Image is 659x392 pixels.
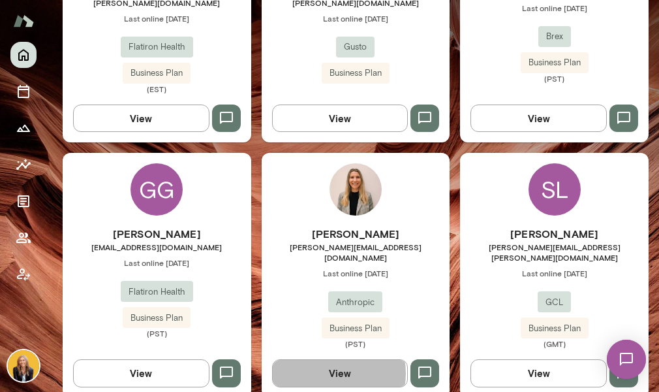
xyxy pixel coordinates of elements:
[10,188,37,214] button: Documents
[538,30,571,43] span: Brex
[8,350,39,382] img: Leah Beltz
[460,3,649,13] span: Last online [DATE]
[63,242,251,252] span: [EMAIL_ADDRESS][DOMAIN_NAME]
[470,105,607,132] button: View
[121,286,193,299] span: Flatiron Health
[123,312,191,325] span: Business Plan
[262,13,450,24] span: Last online [DATE]
[63,226,251,242] h6: [PERSON_NAME]
[130,163,183,216] div: GG
[262,338,450,349] span: (PST)
[460,73,649,84] span: (PST)
[460,242,649,263] span: [PERSON_NAME][EMAIL_ADDRESS][PERSON_NAME][DOMAIN_NAME]
[529,163,581,216] div: SL
[10,115,37,141] button: Growth Plan
[262,242,450,263] span: [PERSON_NAME][EMAIL_ADDRESS][DOMAIN_NAME]
[272,105,408,132] button: View
[262,268,450,278] span: Last online [DATE]
[521,322,589,335] span: Business Plan
[10,261,37,287] button: Client app
[336,41,375,54] span: Gusto
[10,42,37,68] button: Home
[521,56,589,69] span: Business Plan
[123,67,191,80] span: Business Plan
[10,225,37,251] button: Members
[470,359,607,387] button: View
[63,328,251,338] span: (PST)
[63,84,251,94] span: (EST)
[73,105,209,132] button: View
[10,152,37,178] button: Insights
[13,8,34,33] img: Mento
[538,296,571,309] span: GCL
[63,13,251,24] span: Last online [DATE]
[460,338,649,349] span: (GMT)
[329,163,382,216] img: Kelly Loftus
[121,41,193,54] span: Flatiron Health
[63,257,251,268] span: Last online [DATE]
[10,78,37,105] button: Sessions
[322,322,390,335] span: Business Plan
[272,359,408,387] button: View
[460,226,649,242] h6: [PERSON_NAME]
[73,359,209,387] button: View
[460,268,649,278] span: Last online [DATE]
[322,67,390,80] span: Business Plan
[328,296,382,309] span: Anthropic
[262,226,450,242] h6: [PERSON_NAME]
